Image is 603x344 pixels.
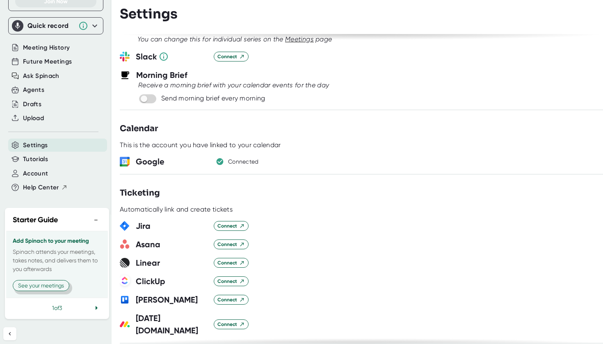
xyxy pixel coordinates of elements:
h3: [PERSON_NAME] [136,294,208,306]
span: Meetings [285,35,314,43]
p: Spinach attends your meetings, takes notes, and delivers them to you afterwards [13,248,101,273]
i: You can change this for individual series on the page [137,35,332,43]
h3: Google [136,155,208,168]
h3: Asana [136,238,208,251]
button: Collapse sidebar [3,327,16,340]
i: Receive a morning brief with your calendar events for the day [138,81,329,89]
span: Connect [217,278,245,285]
span: 1 of 3 [52,305,62,311]
span: Help Center [23,183,59,192]
h3: Add Spinach to your meeting [13,238,101,244]
h3: Settings [120,6,178,22]
button: See your meetings [13,280,69,291]
button: Meetings [285,34,314,44]
button: Connect [214,295,249,305]
button: Drafts [23,100,41,109]
span: Connect [217,259,245,267]
div: Quick record [27,22,74,30]
span: Connect [217,241,245,248]
h3: Slack [136,50,208,63]
div: Quick record [12,18,100,34]
h3: ClickUp [136,275,208,287]
button: Ask Spinach [23,71,59,81]
div: Connected [228,158,259,166]
button: Connect [214,319,249,329]
button: Connect [214,276,249,286]
span: Connect [217,222,245,230]
button: Agents [23,85,44,95]
div: This is the account you have linked to your calendar [120,141,281,149]
button: Tutorials [23,155,48,164]
span: Connect [217,296,245,303]
button: Meeting History [23,43,70,52]
h3: Linear [136,257,208,269]
button: Connect [214,52,249,62]
h3: Calendar [120,123,158,135]
span: Connect [217,321,245,328]
button: Upload [23,114,44,123]
button: Account [23,169,48,178]
button: Connect [214,258,249,268]
h3: Morning Brief [136,69,187,81]
button: Connect [214,239,249,249]
button: Future Meetings [23,57,72,66]
button: Help Center [23,183,68,192]
div: Automatically link and create tickets [120,205,233,214]
h3: Jira [136,220,208,232]
img: wORq9bEjBjwFQAAAABJRU5ErkJggg== [120,157,130,166]
button: − [91,214,101,226]
h3: Ticketing [120,187,160,199]
div: Send morning brief every morning [161,94,265,103]
button: Connect [214,221,249,231]
h3: [DATE][DOMAIN_NAME] [136,312,208,337]
h2: Starter Guide [13,214,58,226]
span: Connect [217,53,245,60]
button: Settings [23,141,48,150]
